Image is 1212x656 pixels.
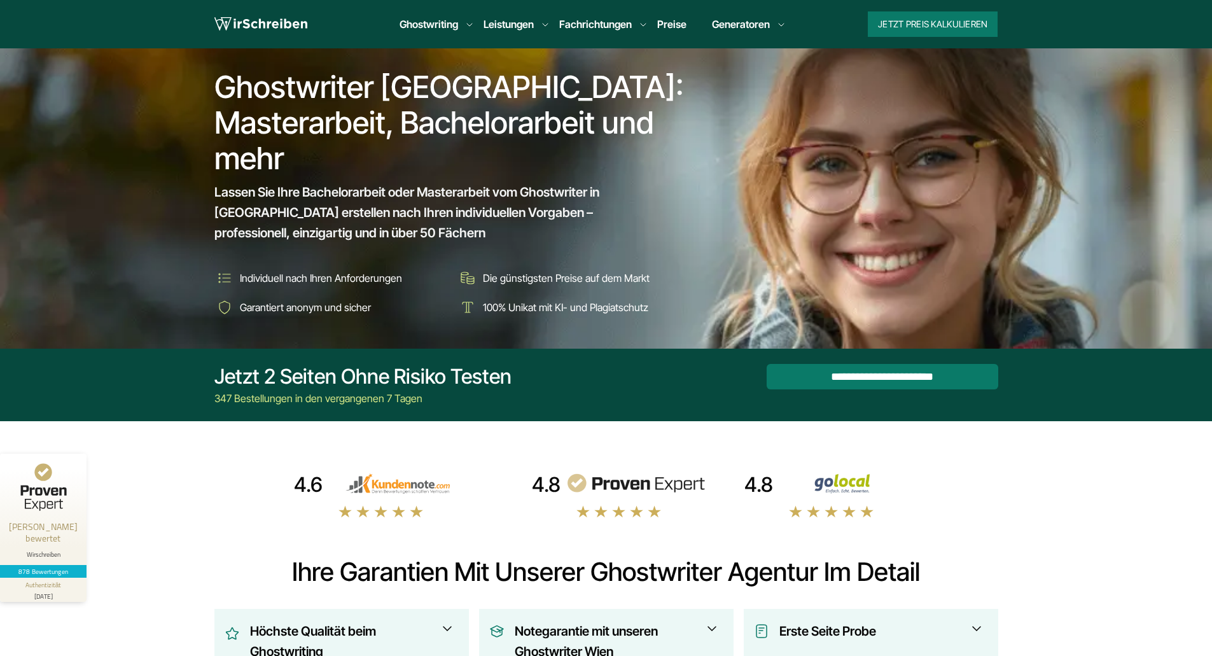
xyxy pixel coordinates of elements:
[457,297,478,318] img: 100% Unikat mit KI- und Plagiatschutz
[214,364,512,389] div: Jetzt 2 Seiten ohne Risiko testen
[214,268,449,288] li: Individuell nach Ihren Anforderungen
[744,472,773,498] div: 4.8
[214,69,693,176] h1: Ghostwriter [GEOGRAPHIC_DATA]: Masterarbeit, Bachelorarbeit und mehr
[788,505,875,519] img: stars
[214,391,512,406] div: 347 Bestellungen in den vergangenen 7 Tagen
[214,557,998,587] h2: Ihre Garantien mit unserer Ghostwriter Agentur im Detail
[328,473,468,494] img: kundennote
[214,297,235,318] img: Garantiert anonym und sicher
[754,624,769,639] img: Erste Seite Probe
[225,624,240,644] img: Höchste Qualität beim Ghostwriting
[712,17,770,32] a: Generatoren
[457,297,692,318] li: 100% Unikat mit KI- und Plagiatschutz
[532,472,561,498] div: 4.8
[338,505,424,519] img: stars
[657,18,686,31] a: Preise
[566,473,706,494] img: provenexpert reviews
[294,472,323,498] div: 4.6
[25,580,62,590] div: Authentizität
[214,182,669,243] span: Lassen Sie Ihre Bachelorarbeit oder Masterarbeit vom Ghostwriter in [GEOGRAPHIC_DATA] erstellen n...
[559,17,632,32] a: Fachrichtungen
[576,505,662,519] img: stars
[489,624,505,639] img: Notegarantie mit unseren Ghostwriter Wien
[400,17,458,32] a: Ghostwriting
[778,473,918,494] img: Wirschreiben Bewertungen
[5,550,81,559] div: Wirschreiben
[868,11,998,37] button: Jetzt Preis kalkulieren
[457,268,478,288] img: Die günstigsten Preise auf dem Markt
[214,15,307,34] img: logo wirschreiben
[5,590,81,599] div: [DATE]
[457,268,692,288] li: Die günstigsten Preise auf dem Markt
[214,297,449,318] li: Garantiert anonym und sicher
[214,268,235,288] img: Individuell nach Ihren Anforderungen
[484,17,534,32] a: Leistungen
